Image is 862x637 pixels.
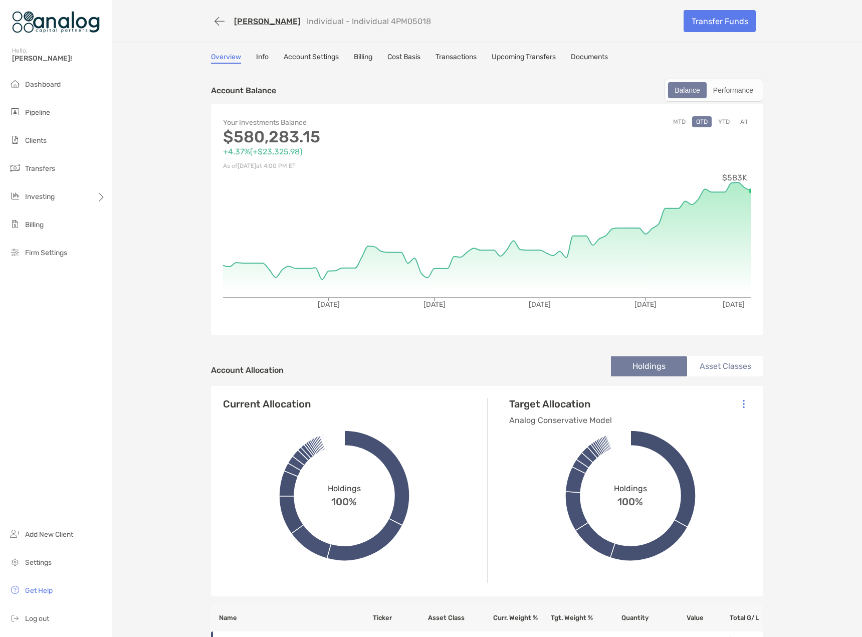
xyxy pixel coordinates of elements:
[571,53,608,64] a: Documents
[354,53,372,64] a: Billing
[9,556,21,568] img: settings icon
[372,604,427,631] th: Ticker
[593,604,649,631] th: Quantity
[436,53,477,64] a: Transactions
[714,116,734,127] button: YTD
[509,414,612,427] p: Analog Conservative Model
[669,116,690,127] button: MTD
[25,586,53,595] span: Get Help
[529,300,551,309] tspan: [DATE]
[25,530,73,539] span: Add New Client
[331,493,357,508] span: 100%
[492,53,556,64] a: Upcoming Transfers
[483,604,538,631] th: Curr. Weight %
[611,356,687,376] li: Holdings
[387,53,420,64] a: Cost Basis
[9,218,21,230] img: billing icon
[25,80,61,89] span: Dashboard
[723,300,745,309] tspan: [DATE]
[692,116,712,127] button: QTD
[25,614,49,623] span: Log out
[9,78,21,90] img: dashboard icon
[9,584,21,596] img: get-help icon
[25,108,50,117] span: Pipeline
[211,53,241,64] a: Overview
[25,221,44,229] span: Billing
[687,356,763,376] li: Asset Classes
[9,190,21,202] img: investing icon
[617,493,643,508] span: 100%
[423,300,446,309] tspan: [DATE]
[9,162,21,174] img: transfers icon
[649,604,704,631] th: Value
[427,604,483,631] th: Asset Class
[211,604,372,631] th: Name
[284,53,339,64] a: Account Settings
[9,246,21,258] img: firm-settings icon
[211,365,284,375] h4: Account Allocation
[722,173,747,182] tspan: $583K
[307,17,431,26] p: Individual - Individual 4PM05018
[634,300,657,309] tspan: [DATE]
[223,398,311,410] h4: Current Allocation
[509,398,612,410] h4: Target Allocation
[256,53,269,64] a: Info
[25,136,47,145] span: Clients
[736,116,751,127] button: All
[708,83,759,97] div: Performance
[234,17,301,26] a: [PERSON_NAME]
[328,484,361,493] span: Holdings
[223,160,487,172] p: As of [DATE] at 4:00 PM ET
[9,528,21,540] img: add_new_client icon
[9,106,21,118] img: pipeline icon
[25,164,55,173] span: Transfers
[614,484,647,493] span: Holdings
[25,249,67,257] span: Firm Settings
[25,192,55,201] span: Investing
[743,399,745,408] img: Icon List Menu
[223,131,487,143] p: $580,283.15
[665,79,763,102] div: segmented control
[12,4,100,40] img: Zoe Logo
[25,558,52,567] span: Settings
[704,604,763,631] th: Total G/L
[9,612,21,624] img: logout icon
[223,116,487,129] p: Your Investments Balance
[9,134,21,146] img: clients icon
[684,10,756,32] a: Transfer Funds
[211,84,276,97] p: Account Balance
[12,54,106,63] span: [PERSON_NAME]!
[538,604,593,631] th: Tgt. Weight %
[318,300,340,309] tspan: [DATE]
[223,145,487,158] p: +4.37% ( +$23,325.98 )
[669,83,706,97] div: Balance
